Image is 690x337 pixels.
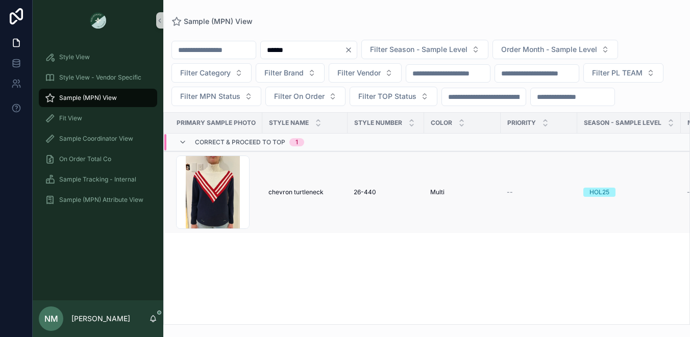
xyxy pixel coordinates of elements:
span: Order Month - Sample Level [501,44,597,55]
span: Sample (MPN) View [59,94,117,102]
span: 26-440 [354,188,376,196]
span: Season - Sample Level [584,119,661,127]
a: Sample Coordinator View [39,129,157,148]
a: HOL25 [583,188,675,197]
a: On Order Total Co [39,150,157,168]
span: chevron turtleneck [268,188,324,196]
span: Sample (MPN) View [184,16,253,27]
div: 1 [295,138,298,146]
button: Select Button [171,63,252,83]
a: chevron turtleneck [268,188,341,196]
span: Multi [430,188,445,196]
div: HOL25 [589,188,609,197]
span: Filter MPN Status [180,91,240,101]
span: Sample Tracking - Internal [59,175,136,184]
button: Select Button [329,63,402,83]
span: Fit View [59,114,82,122]
button: Clear [344,46,357,54]
button: Select Button [361,40,488,59]
a: Sample (MPN) View [39,89,157,107]
a: Sample Tracking - Internal [39,170,157,189]
span: Sample Coordinator View [59,135,133,143]
button: Select Button [350,87,437,106]
a: Sample (MPN) Attribute View [39,191,157,209]
button: Select Button [583,63,663,83]
span: Sample (MPN) Attribute View [59,196,143,204]
a: 26-440 [354,188,418,196]
button: Select Button [171,87,261,106]
img: App logo [90,12,106,29]
span: Filter On Order [274,91,325,101]
a: Sample (MPN) View [171,16,253,27]
span: Filter Brand [264,68,304,78]
p: [PERSON_NAME] [71,314,130,324]
span: Style View - Vendor Specific [59,73,141,82]
button: Select Button [265,87,346,106]
span: Style View [59,53,90,61]
span: Filter Category [180,68,231,78]
a: -- [507,188,571,196]
span: Style Number [354,119,402,127]
span: PRIORITY [507,119,536,127]
span: Filter Vendor [337,68,381,78]
span: PRIMARY SAMPLE PHOTO [177,119,256,127]
span: Filter TOP Status [358,91,416,101]
a: Fit View [39,109,157,127]
span: Color [431,119,452,127]
div: scrollable content [33,41,163,222]
span: On Order Total Co [59,155,111,163]
span: Style Name [269,119,309,127]
a: Style View [39,48,157,66]
span: NM [44,313,58,325]
button: Select Button [492,40,618,59]
span: -- [507,188,513,196]
a: Multi [430,188,495,196]
button: Select Button [256,63,325,83]
span: Filter PL TEAM [592,68,643,78]
span: Filter Season - Sample Level [370,44,467,55]
span: Correct & Proceed to TOP [195,138,285,146]
a: Style View - Vendor Specific [39,68,157,87]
